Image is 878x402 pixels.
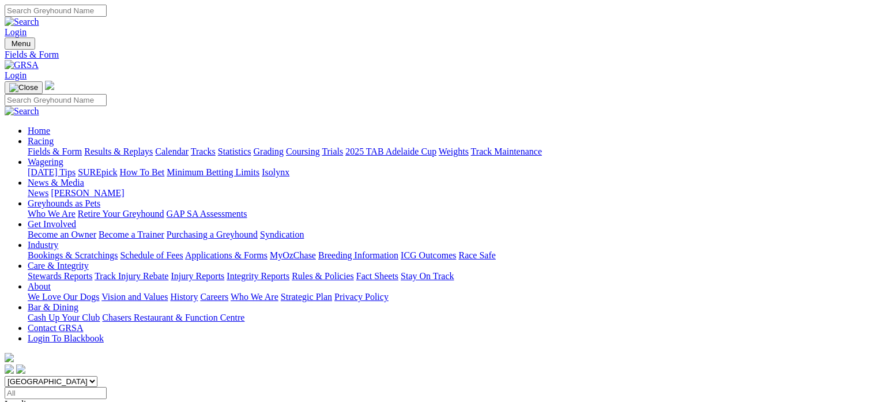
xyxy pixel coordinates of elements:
a: Results & Replays [84,146,153,156]
a: Grading [254,146,284,156]
a: Login To Blackbook [28,333,104,343]
div: Greyhounds as Pets [28,209,873,219]
a: How To Bet [120,167,165,177]
div: Racing [28,146,873,157]
a: Injury Reports [171,271,224,281]
a: Privacy Policy [334,292,389,302]
a: Fact Sheets [356,271,398,281]
a: Stewards Reports [28,271,92,281]
div: Get Involved [28,230,873,240]
a: Coursing [286,146,320,156]
a: Login [5,27,27,37]
img: GRSA [5,60,39,70]
a: Track Injury Rebate [95,271,168,281]
a: Stay On Track [401,271,454,281]
a: ICG Outcomes [401,250,456,260]
a: Schedule of Fees [120,250,183,260]
a: Who We Are [231,292,278,302]
a: Purchasing a Greyhound [167,230,258,239]
a: Become an Owner [28,230,96,239]
a: History [170,292,198,302]
input: Search [5,5,107,17]
a: Statistics [218,146,251,156]
a: Wagering [28,157,63,167]
a: Strategic Plan [281,292,332,302]
a: Weights [439,146,469,156]
a: We Love Our Dogs [28,292,99,302]
a: Fields & Form [5,50,873,60]
img: logo-grsa-white.png [5,353,14,362]
div: Bar & Dining [28,313,873,323]
a: Bar & Dining [28,302,78,312]
a: Care & Integrity [28,261,89,270]
a: Greyhounds as Pets [28,198,100,208]
a: SUREpick [78,167,117,177]
a: News [28,188,48,198]
div: Industry [28,250,873,261]
a: News & Media [28,178,84,187]
a: Trials [322,146,343,156]
a: Login [5,70,27,80]
a: Applications & Forms [185,250,267,260]
a: Integrity Reports [227,271,289,281]
a: [DATE] Tips [28,167,76,177]
span: Menu [12,39,31,48]
input: Select date [5,387,107,399]
input: Search [5,94,107,106]
a: Track Maintenance [471,146,542,156]
a: Contact GRSA [28,323,83,333]
a: Chasers Restaurant & Function Centre [102,313,244,322]
button: Toggle navigation [5,81,43,94]
a: Syndication [260,230,304,239]
a: Home [28,126,50,136]
div: About [28,292,873,302]
a: Get Involved [28,219,76,229]
div: News & Media [28,188,873,198]
a: GAP SA Assessments [167,209,247,219]
a: Isolynx [262,167,289,177]
img: Search [5,106,39,117]
img: Search [5,17,39,27]
a: Careers [200,292,228,302]
a: About [28,281,51,291]
a: Tracks [191,146,216,156]
a: Vision and Values [101,292,168,302]
a: [PERSON_NAME] [51,188,124,198]
img: twitter.svg [16,365,25,374]
a: Minimum Betting Limits [167,167,259,177]
img: logo-grsa-white.png [45,81,54,90]
div: Care & Integrity [28,271,873,281]
a: Fields & Form [28,146,82,156]
a: Cash Up Your Club [28,313,100,322]
a: Race Safe [458,250,495,260]
a: Industry [28,240,58,250]
a: MyOzChase [270,250,316,260]
a: Calendar [155,146,189,156]
a: Become a Trainer [99,230,164,239]
img: facebook.svg [5,365,14,374]
a: Breeding Information [318,250,398,260]
a: Bookings & Scratchings [28,250,118,260]
a: Retire Your Greyhound [78,209,164,219]
a: Racing [28,136,54,146]
div: Wagering [28,167,873,178]
img: Close [9,83,38,92]
a: Rules & Policies [292,271,354,281]
a: Who We Are [28,209,76,219]
a: 2025 TAB Adelaide Cup [345,146,436,156]
button: Toggle navigation [5,37,35,50]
